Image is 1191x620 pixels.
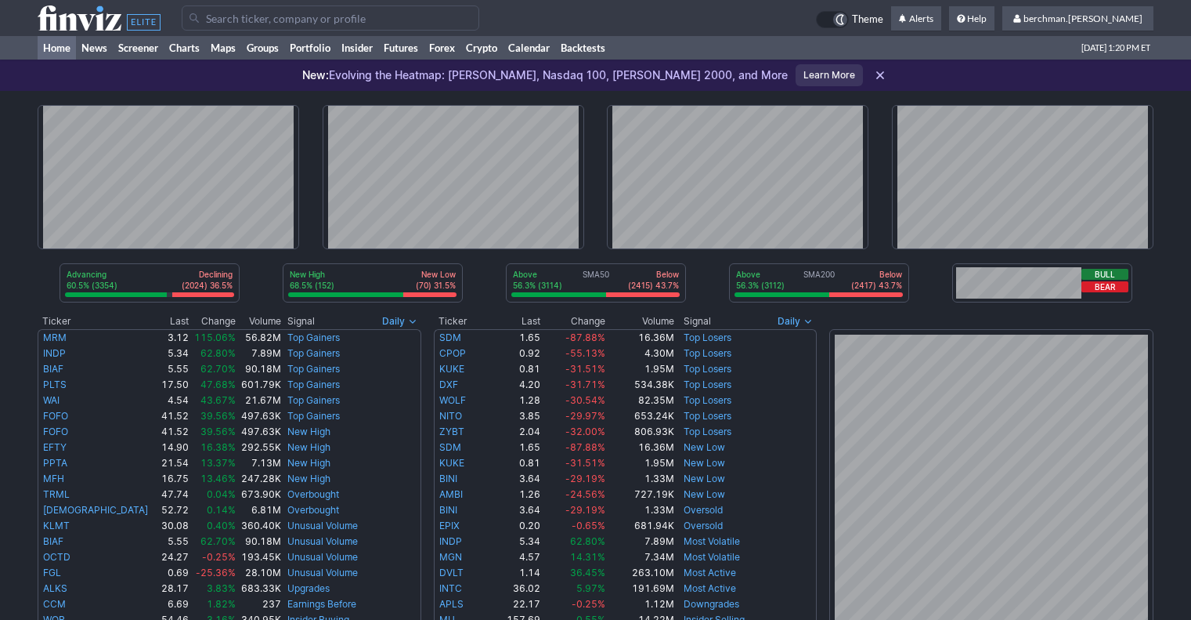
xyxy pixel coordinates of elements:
span: -31.51% [565,363,605,375]
td: 292.55K [236,440,282,455]
td: 237 [236,596,282,612]
a: New Low [684,473,725,484]
a: Most Volatile [684,551,740,563]
a: [DEMOGRAPHIC_DATA] [43,504,148,516]
span: 1.82% [207,598,236,610]
span: Theme [852,11,883,28]
a: BIAF [43,363,63,375]
a: Top Losers [684,410,731,422]
td: 1.26 [486,487,542,502]
a: Top Gainers [287,410,340,422]
th: Last [158,314,189,329]
a: BINI [439,504,457,516]
a: New Low [684,457,725,469]
a: Learn More [796,64,863,86]
span: -0.25% [572,598,605,610]
p: New High [290,269,334,280]
td: 7.89M [606,534,675,549]
a: INDP [43,347,66,359]
span: Daily [382,314,405,329]
p: Below [851,269,902,280]
a: KLMT [43,520,70,531]
a: APLS [439,598,464,610]
td: 7.89M [236,346,282,361]
span: 39.56% [200,410,236,422]
a: Help [949,6,994,31]
a: New High [287,457,330,469]
a: Most Volatile [684,535,740,547]
a: Overbought [287,488,339,500]
a: berchman.[PERSON_NAME] [1002,6,1153,31]
td: 56.82M [236,329,282,346]
span: 13.37% [200,457,236,469]
span: 62.70% [200,535,236,547]
td: 41.52 [158,424,189,440]
span: 5.97% [576,582,605,594]
span: 62.80% [570,535,605,547]
a: BINI [439,473,457,484]
span: 43.67% [200,394,236,406]
p: 56.3% (3112) [736,280,785,291]
a: Oversold [684,520,723,531]
span: -29.97% [565,410,605,422]
p: (2415) 43.7% [628,280,679,291]
a: Top Gainers [287,332,340,343]
td: 3.64 [486,471,542,487]
span: berchman.[PERSON_NAME] [1023,13,1142,24]
td: 0.20 [486,518,542,534]
span: 115.06% [194,332,236,343]
td: 4.54 [158,393,189,408]
a: TRML [43,488,70,500]
th: Last [486,314,542,329]
td: 16.36M [606,440,675,455]
span: 13.46% [200,473,236,484]
a: Alerts [891,6,941,31]
a: New High [287,426,330,437]
p: (70) 31.5% [416,280,456,291]
td: 16.75 [158,471,189,487]
td: 0.81 [486,455,542,471]
td: 2.04 [486,424,542,440]
td: 3.12 [158,329,189,346]
a: DVLT [439,567,464,578]
a: FOFO [43,410,68,422]
span: 0.04% [207,488,236,500]
a: Unusual Volume [287,567,358,578]
a: NITO [439,410,462,422]
td: 497.63K [236,424,282,440]
a: Top Losers [684,347,731,359]
td: 0.81 [486,361,542,377]
td: 681.94K [606,518,675,534]
span: 3.83% [207,582,236,594]
a: Most Active [684,582,736,594]
td: 21.67M [236,393,282,408]
a: News [76,36,113,60]
a: Downgrades [684,598,739,610]
span: -29.19% [565,504,605,516]
a: PPTA [43,457,67,469]
td: 1.28 [486,393,542,408]
span: -0.65% [572,520,605,531]
a: Top Losers [684,394,731,406]
a: Top Losers [684,332,731,343]
a: MFH [43,473,64,484]
a: FGL [43,567,61,578]
td: 683.33K [236,581,282,596]
td: 24.27 [158,549,189,565]
span: 62.80% [200,347,236,359]
a: KUKE [439,363,464,375]
a: Backtests [555,36,611,60]
td: 47.74 [158,487,189,502]
a: DXF [439,379,458,390]
td: 5.34 [486,534,542,549]
p: Evolving the Heatmap: [PERSON_NAME], Nasdaq 100, [PERSON_NAME] 2000, and More [302,67,788,83]
a: KUKE [439,457,464,469]
span: 47.68% [200,379,236,390]
a: ALKS [43,582,67,594]
span: -0.25% [202,551,236,563]
td: 21.54 [158,455,189,471]
span: 14.31% [570,551,605,563]
a: Unusual Volume [287,535,358,547]
td: 1.95M [606,455,675,471]
span: [DATE] 1:20 PM ET [1081,36,1150,60]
